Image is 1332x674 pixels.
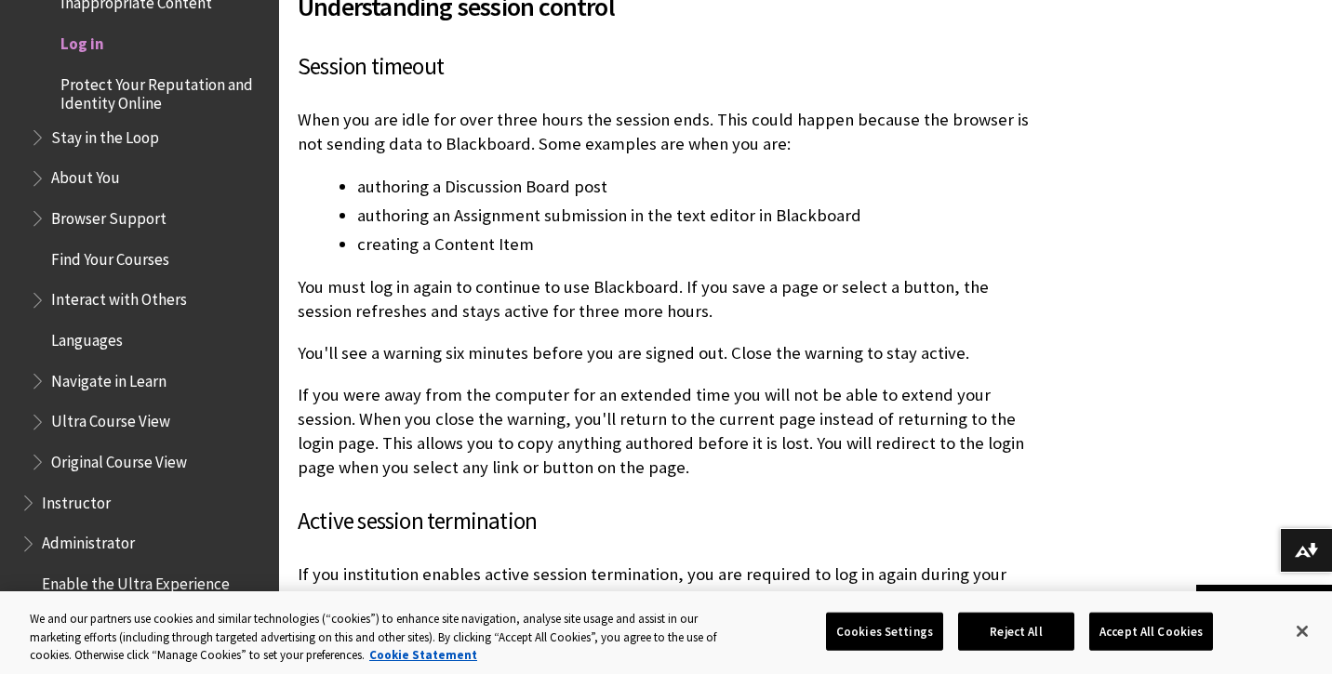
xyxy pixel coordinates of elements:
a: More information about your privacy, opens in a new tab [369,647,477,663]
button: Close [1282,611,1323,652]
button: Cookies Settings [826,612,943,651]
p: When you are idle for over three hours the session ends. This could happen because the browser is... [298,108,1038,156]
span: Stay in the Loop [51,122,159,147]
span: Navigate in Learn [51,365,166,390]
span: Browser Support [51,203,166,228]
span: Protect Your Reputation and Identity Online [60,69,266,112]
h3: Session timeout [298,49,1038,85]
button: Accept All Cookies [1089,612,1213,651]
span: Instructor [42,487,111,512]
p: You must log in again to continue to use Blackboard. If you save a page or select a button, the s... [298,275,1038,324]
span: Administrator [42,528,135,553]
p: You'll see a warning six minutes before you are signed out. Close the warning to stay active. [298,341,1038,365]
span: Find Your Courses [51,244,169,269]
span: Original Course View [51,446,187,471]
li: authoring a Discussion Board post [357,174,1038,200]
div: We and our partners use cookies and similar technologies (“cookies”) to enhance site navigation, ... [30,610,733,665]
p: If you were away from the computer for an extended time you will not be able to extend your sessi... [298,383,1038,481]
span: Enable the Ultra Experience [42,568,230,593]
li: creating a Content Item [357,231,1038,258]
span: Ultra Course View [51,406,170,431]
button: Reject All [958,612,1074,651]
h3: Active session termination [298,504,1038,539]
span: Languages [51,324,123,350]
li: authoring an Assignment submission in the text editor in Blackboard [357,203,1038,229]
span: About You [51,163,120,188]
a: Back to top [1196,585,1332,619]
span: Log in [60,28,104,53]
span: Interact with Others [51,284,187,310]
